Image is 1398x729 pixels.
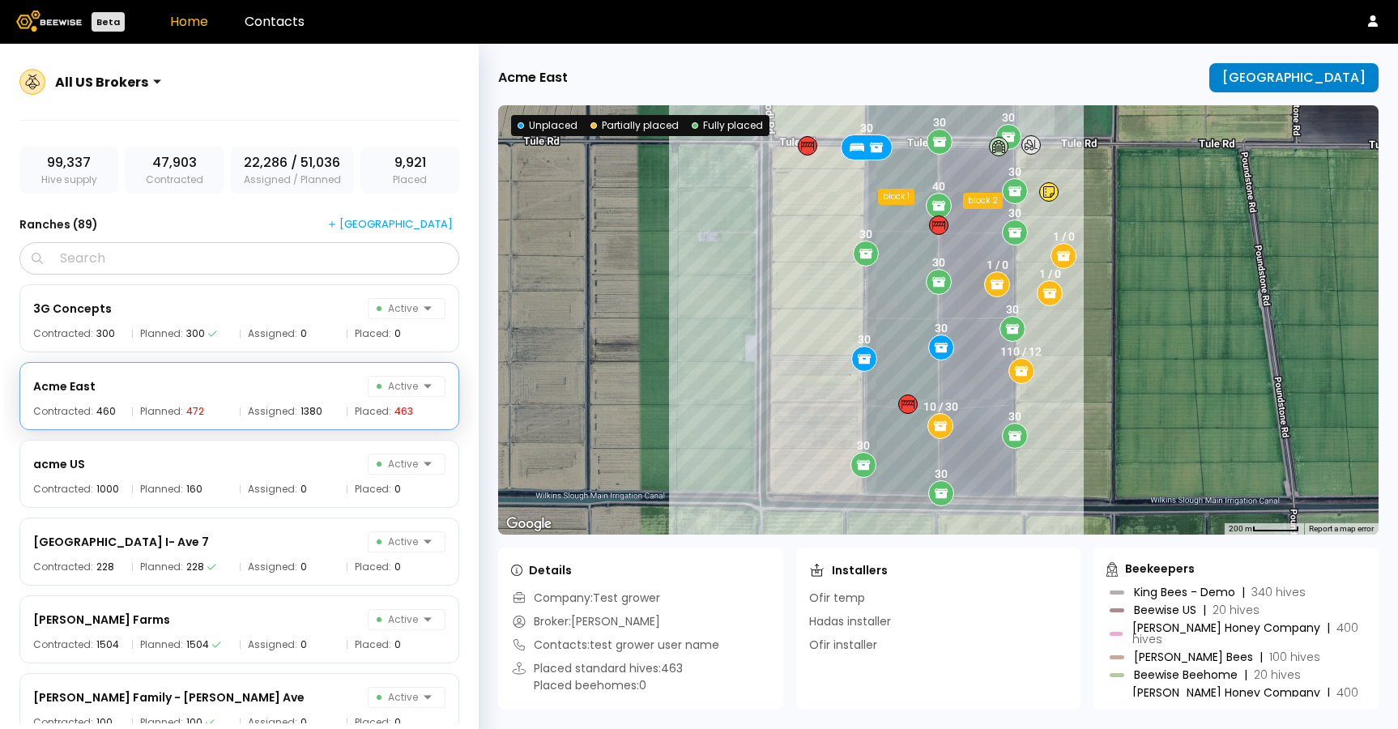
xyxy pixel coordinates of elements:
[33,484,93,494] span: Contracted:
[125,147,224,194] div: Contracted
[33,640,93,650] span: Contracted:
[935,467,948,480] div: 30
[1132,620,1358,647] span: 400 hives
[1327,684,1330,701] div: |
[394,484,401,494] div: 0
[186,562,204,572] div: 228
[1134,604,1259,616] div: Beewise US
[355,484,391,494] span: Placed:
[355,329,391,339] span: Placed:
[932,180,945,193] div: 40
[96,718,113,727] div: 100
[96,562,114,572] div: 228
[1006,303,1019,316] div: 30
[1242,584,1245,600] div: |
[1002,111,1015,124] div: 30
[511,660,683,694] div: Placed standard hives: 463 Placed beehomes: 0
[248,484,297,494] span: Assigned:
[935,322,948,335] div: 30
[590,118,679,133] div: Partially placed
[245,12,305,31] a: Contacts
[186,484,202,494] div: 160
[858,333,871,346] div: 30
[186,329,205,339] div: 300
[300,640,307,650] div: 0
[377,377,418,396] span: Active
[170,12,208,31] a: Home
[986,258,1008,271] div: 1 / 0
[377,299,418,318] span: Active
[856,439,869,452] div: 30
[502,514,556,535] img: Google
[1134,651,1320,663] div: [PERSON_NAME] Bees
[140,407,183,416] span: Planned:
[1224,523,1304,535] button: Map Scale: 200 m per 54 pixels
[328,217,453,232] div: [GEOGRAPHIC_DATA]
[244,153,340,173] span: 22,286 / 51,036
[1038,267,1060,280] div: 1 / 0
[231,147,354,194] div: Assigned / Planned
[511,562,572,578] div: Details
[33,562,93,572] span: Contracted:
[394,407,413,416] div: 463
[1244,667,1247,683] div: |
[394,562,401,572] div: 0
[1327,620,1330,636] div: |
[963,193,1003,209] div: block 2
[932,256,945,269] div: 30
[140,329,183,339] span: Planned:
[1132,622,1362,645] div: [PERSON_NAME] Honey Company
[1209,63,1379,92] button: [GEOGRAPHIC_DATA]
[47,153,91,173] span: 99,337
[377,610,418,629] span: Active
[511,637,719,654] div: Contacts: test grower user name
[248,562,297,572] span: Assigned:
[1134,586,1306,598] div: King Bees - Demo
[33,454,85,474] div: acme US
[809,637,877,654] div: Ofir installer
[518,118,578,133] div: Unplaced
[19,147,118,194] div: Hive supply
[33,377,96,396] div: Acme East
[809,590,865,607] div: Ofir temp
[33,299,112,318] div: 3G Concepts
[809,562,888,578] div: Installers
[923,400,958,413] div: 10 / 30
[1222,70,1366,85] div: [GEOGRAPHIC_DATA]
[1213,602,1259,618] span: 20 hives
[809,613,891,630] div: Hadas installer
[355,718,391,727] span: Placed:
[692,118,763,133] div: Fully placed
[140,640,183,650] span: Planned:
[186,718,202,727] div: 100
[33,532,209,552] div: [GEOGRAPHIC_DATA] I- Ave 7
[96,407,116,416] div: 460
[1008,165,1021,178] div: 30
[1254,667,1301,683] span: 20 hives
[140,562,183,572] span: Planned:
[16,11,82,32] img: Beewise logo
[152,153,197,173] span: 47,903
[300,718,307,727] div: 0
[1052,230,1074,243] div: 1 / 0
[498,68,568,87] div: Acme East
[1000,345,1042,358] div: 110 / 12
[248,329,297,339] span: Assigned:
[1203,602,1206,618] div: |
[33,610,170,629] div: [PERSON_NAME] Farms
[859,228,872,241] div: 30
[1259,649,1263,665] div: |
[248,407,297,416] span: Assigned:
[878,189,914,205] div: block 1
[1269,649,1320,665] span: 100 hives
[140,484,183,494] span: Planned:
[300,329,307,339] div: 0
[96,329,115,339] div: 300
[92,12,125,32] div: Beta
[1251,584,1306,600] span: 340 hives
[355,407,391,416] span: Placed:
[33,688,305,707] div: [PERSON_NAME] Family - [PERSON_NAME] Ave
[300,484,307,494] div: 0
[360,147,459,194] div: Placed
[300,562,307,572] div: 0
